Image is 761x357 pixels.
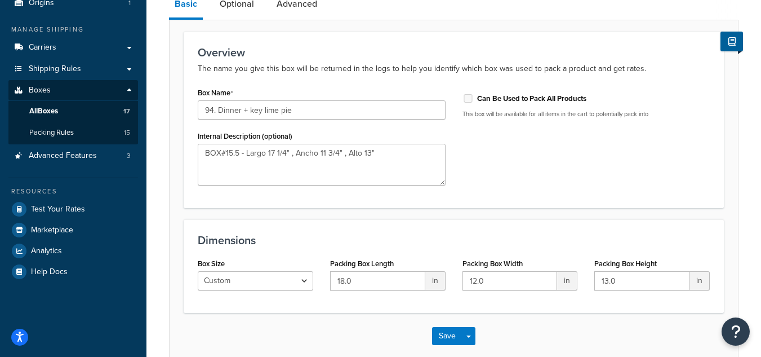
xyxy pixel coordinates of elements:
[124,128,130,138] span: 15
[8,241,138,261] a: Analytics
[720,32,743,51] button: Show Help Docs
[557,271,577,290] span: in
[462,259,523,268] label: Packing Box Width
[31,267,68,277] span: Help Docs
[29,151,97,161] span: Advanced Features
[8,59,138,80] a: Shipping Rules
[198,234,710,246] h3: Dimensions
[198,259,225,268] label: Box Size
[425,271,446,290] span: in
[8,80,138,101] a: Boxes
[722,318,750,346] button: Open Resource Center
[432,327,462,345] button: Save
[198,89,233,98] label: Box Name
[29,64,81,74] span: Shipping Rules
[8,262,138,282] a: Help Docs
[8,25,138,34] div: Manage Shipping
[8,80,138,144] li: Boxes
[31,226,73,235] span: Marketplace
[689,271,710,290] span: in
[127,151,131,161] span: 3
[29,43,56,52] span: Carriers
[594,259,657,268] label: Packing Box Height
[198,132,292,140] label: Internal Description (optional)
[8,146,138,166] a: Advanced Features3
[8,122,138,143] li: Packing Rules
[123,107,130,116] span: 17
[198,46,710,59] h3: Overview
[29,86,51,95] span: Boxes
[8,122,138,143] a: Packing Rules15
[8,37,138,58] a: Carriers
[8,199,138,219] a: Test Your Rates
[198,62,710,76] p: The name you give this box will be returned in the logs to help you identify which box was used t...
[8,220,138,240] a: Marketplace
[462,94,474,103] input: This option can't be selected because the box is assigned to a dimensional rule
[8,146,138,166] li: Advanced Features
[8,187,138,196] div: Resources
[477,94,586,104] label: Can Be Used to Pack All Products
[462,110,710,118] p: This box will be available for all items in the cart to potentially pack into
[330,259,394,268] label: Packing Box Length
[31,205,85,214] span: Test Your Rates
[29,128,74,138] span: Packing Rules
[29,107,58,116] span: All Boxes
[31,246,62,256] span: Analytics
[8,101,138,122] a: AllBoxes17
[198,144,446,186] textarea: BOX#15.5 - Largo 17 1/4" , Ancho 11 3/4" , Alto 13"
